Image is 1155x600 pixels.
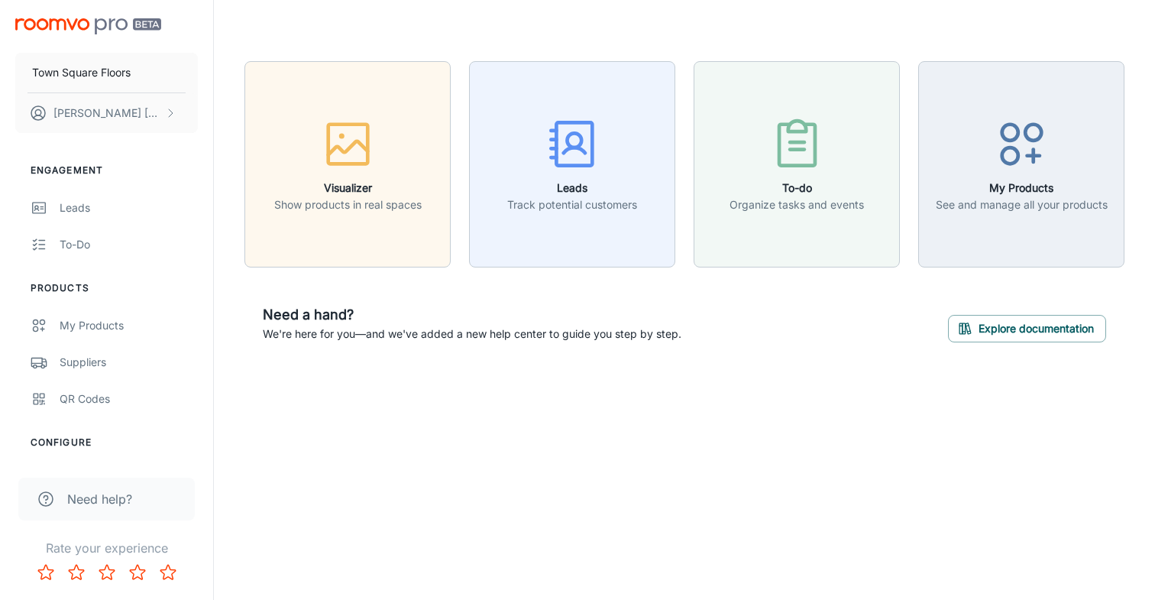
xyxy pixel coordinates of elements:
button: Town Square Floors [15,53,198,92]
button: [PERSON_NAME] [PERSON_NAME] [15,93,198,133]
a: To-doOrganize tasks and events [694,155,900,170]
p: See and manage all your products [936,196,1108,213]
p: Track potential customers [507,196,637,213]
img: Roomvo PRO Beta [15,18,161,34]
a: LeadsTrack potential customers [469,155,675,170]
div: To-do [60,236,198,253]
div: QR Codes [60,391,198,407]
h6: Visualizer [274,180,422,196]
button: LeadsTrack potential customers [469,61,675,268]
button: My ProductsSee and manage all your products [918,61,1124,268]
button: To-doOrganize tasks and events [694,61,900,268]
p: Show products in real spaces [274,196,422,213]
div: My Products [60,317,198,334]
a: My ProductsSee and manage all your products [918,155,1124,170]
div: Leads [60,199,198,216]
p: We're here for you—and we've added a new help center to guide you step by step. [263,326,681,342]
h6: Need a hand? [263,304,681,326]
h6: My Products [936,180,1108,196]
h6: Leads [507,180,637,196]
p: Organize tasks and events [730,196,864,213]
h6: To-do [730,180,864,196]
p: [PERSON_NAME] [PERSON_NAME] [53,105,161,122]
button: VisualizerShow products in real spaces [244,61,451,268]
button: Explore documentation [948,315,1106,342]
p: Town Square Floors [32,64,131,81]
div: Suppliers [60,354,198,371]
a: Explore documentation [948,319,1106,335]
